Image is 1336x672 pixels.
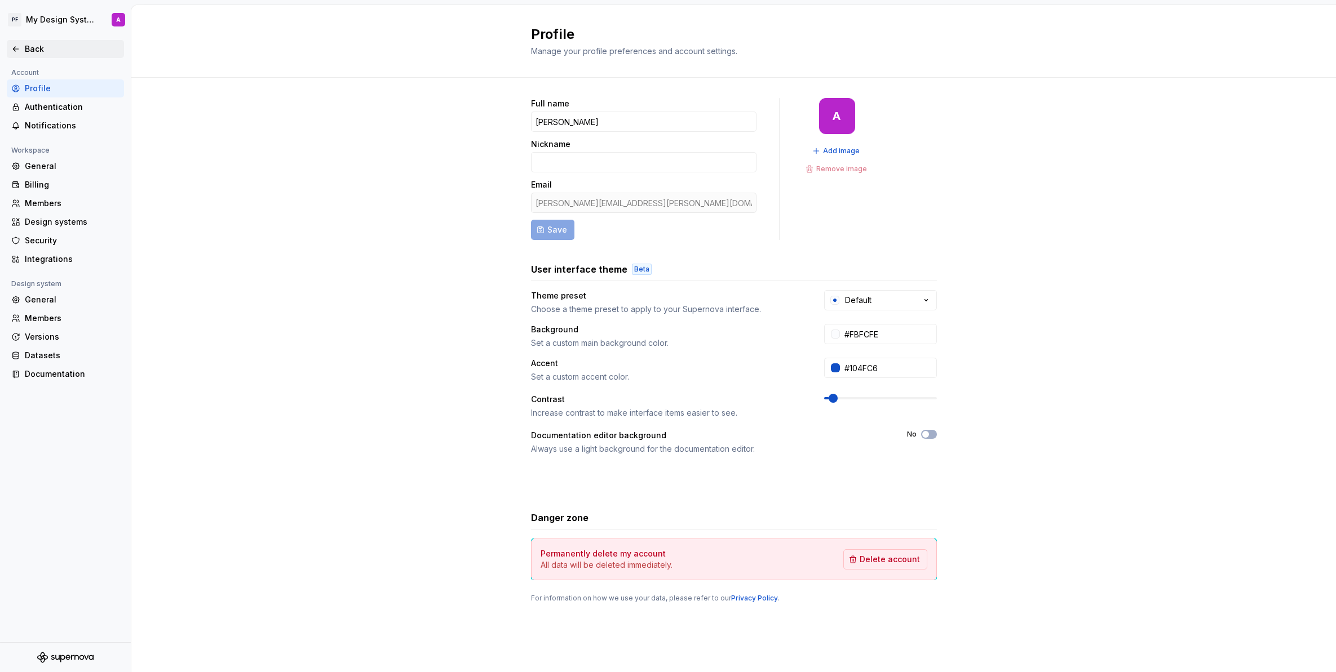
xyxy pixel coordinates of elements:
[7,79,124,97] a: Profile
[2,7,129,32] button: PFMy Design SystemA
[7,277,66,291] div: Design system
[7,309,124,327] a: Members
[840,324,937,344] input: #FFFFFF
[531,594,937,603] div: For information on how we use your data, please refer to our .
[7,157,124,175] a: General
[7,213,124,231] a: Design systems
[531,304,804,315] div: Choose a theme preset to apply to your Supernova interface.
[7,66,43,79] div: Account
[541,548,666,559] h4: Permanently delete my account
[25,161,120,172] div: General
[531,430,887,441] div: Documentation editor background
[860,554,920,565] span: Delete account
[7,98,124,116] a: Authentication
[7,117,124,135] a: Notifications
[531,407,804,419] div: Increase contrast to make interface items easier to see.
[25,235,120,246] div: Security
[531,98,569,109] label: Full name
[531,443,887,455] div: Always use a light background for the documentation editor.
[25,120,120,131] div: Notifications
[531,371,804,382] div: Set a custom accent color.
[731,594,778,602] a: Privacy Policy
[25,313,120,324] div: Members
[7,232,124,250] a: Security
[7,144,54,157] div: Workspace
[531,139,570,150] label: Nickname
[531,46,737,56] span: Manage your profile preferences and account settings.
[7,346,124,364] a: Datasets
[7,328,124,346] a: Versions
[7,194,124,212] a: Members
[824,290,937,310] button: Default
[907,430,917,439] label: No
[531,290,804,301] div: Theme preset
[25,198,120,209] div: Members
[25,83,120,94] div: Profile
[531,511,589,524] h3: Danger zone
[25,101,120,113] div: Authentication
[25,43,120,55] div: Back
[25,294,120,305] div: General
[7,291,124,309] a: General
[25,368,120,380] div: Documentation
[809,143,865,159] button: Add image
[26,14,98,25] div: My Design System
[632,264,652,275] div: Beta
[25,350,120,361] div: Datasets
[531,324,804,335] div: Background
[7,40,124,58] a: Back
[531,394,804,405] div: Contrast
[531,358,804,369] div: Accent
[25,253,120,265] div: Integrations
[845,295,872,306] div: Default
[541,559,673,571] p: All data will be deleted immediately.
[7,176,124,194] a: Billing
[531,179,552,190] label: Email
[116,15,121,24] div: A
[8,13,21,26] div: PF
[7,250,124,268] a: Integrations
[823,146,860,155] span: Add image
[7,365,124,383] a: Documentation
[25,179,120,190] div: Billing
[531,262,627,276] h3: User interface theme
[833,112,841,121] div: A
[840,358,937,378] input: #104FC6
[531,337,804,349] div: Set a custom main background color.
[25,216,120,228] div: Design systems
[531,25,923,43] h2: Profile
[37,652,94,663] svg: Supernova Logo
[25,331,120,342] div: Versions
[843,549,927,569] button: Delete account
